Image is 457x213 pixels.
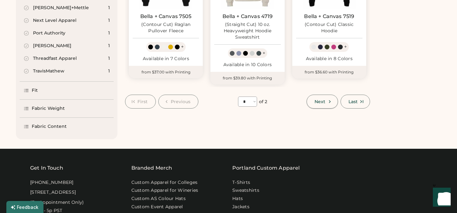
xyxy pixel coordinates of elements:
[232,196,243,202] a: Hats
[33,68,64,74] div: TravisMathew
[108,5,110,11] div: 1
[344,43,347,50] div: +
[131,204,183,210] a: Custom Event Apparel
[181,43,184,50] div: +
[171,99,191,104] span: Previous
[32,105,65,112] div: Fabric Weight
[125,95,156,109] button: First
[232,204,249,210] a: Jackets
[304,13,354,20] a: Bella + Canvas 7519
[214,62,281,68] div: Available in 10 Colors
[30,179,74,186] div: [PHONE_NUMBER]
[30,199,84,206] div: (By Appointment Only)
[108,68,110,74] div: 1
[214,22,281,41] div: (Straight Cut) 10 oz. Heavyweight Hoodie Sweatshirt
[131,187,198,194] a: Custom Apparel for Wineries
[131,164,172,172] div: Branded Merch
[30,189,76,196] div: [STREET_ADDRESS]
[33,17,76,24] div: Next Level Apparel
[133,22,199,34] div: (Contour Cut) Raglan Pullover Fleece
[108,43,110,49] div: 1
[427,185,454,212] iframe: Front Chat
[129,66,203,78] div: from $37.00 with Printing
[158,95,199,109] button: Previous
[232,179,250,186] a: T-Shirts
[292,66,366,78] div: from $36.60 with Printing
[296,56,362,62] div: Available in 8 Colors
[133,56,199,62] div: Available in 7 Colors
[131,179,198,186] a: Custom Apparel for Colleges
[315,99,325,104] span: Next
[222,13,273,20] a: Bella + Canvas 4719
[140,13,192,20] a: Bella + Canvas 7505
[296,22,362,34] div: (Contour Cut) Classic Hoodie
[348,99,358,104] span: Last
[33,43,71,49] div: [PERSON_NAME]
[307,95,338,109] button: Next
[33,55,77,62] div: Threadfast Apparel
[108,17,110,24] div: 1
[137,99,148,104] span: First
[341,95,370,109] button: Last
[108,55,110,62] div: 1
[131,196,186,202] a: Custom AS Colour Hats
[32,123,67,130] div: Fabric Content
[33,5,89,11] div: [PERSON_NAME]+Mettle
[210,72,284,85] div: from $39.80 with Printing
[30,164,63,172] div: Get In Touch
[259,99,267,105] div: of 2
[262,50,265,57] div: +
[232,164,300,172] a: Portland Custom Apparel
[32,87,38,94] div: Fit
[108,30,110,36] div: 1
[232,187,259,194] a: Sweatshirts
[33,30,65,36] div: Port Authority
